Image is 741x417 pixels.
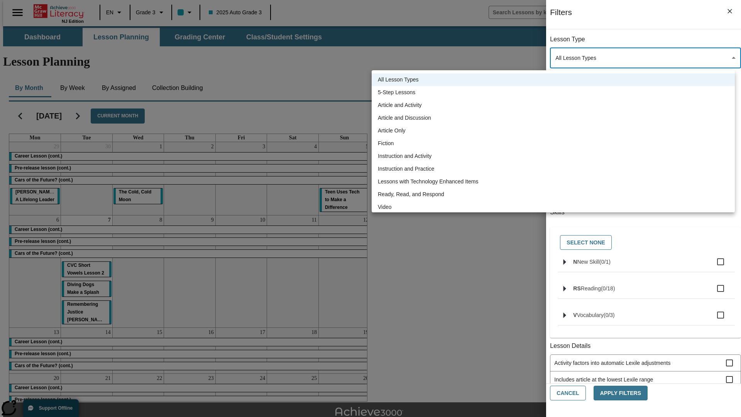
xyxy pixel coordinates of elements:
[372,137,735,150] li: Fiction
[372,70,735,217] ul: Select a lesson type
[372,99,735,112] li: Article and Activity
[372,201,735,214] li: Video
[372,73,735,86] li: All Lesson Types
[372,163,735,175] li: Instruction and Practice
[372,188,735,201] li: Ready, Read, and Respond
[372,112,735,124] li: Article and Discussion
[372,175,735,188] li: Lessons with Technology Enhanced Items
[372,86,735,99] li: 5-Step Lessons
[372,150,735,163] li: Instruction and Activity
[372,124,735,137] li: Article Only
